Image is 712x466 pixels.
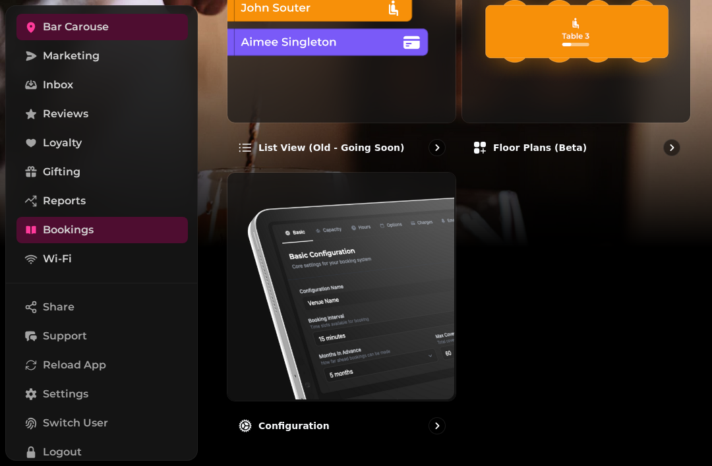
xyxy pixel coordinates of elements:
span: Marketing [43,48,100,64]
img: Configuration [226,171,454,399]
span: Inbox [43,77,73,93]
a: Settings [16,381,188,407]
svg: go to [665,141,678,154]
span: Reports [43,193,86,209]
p: List view (Old - going soon) [258,141,404,154]
a: Gifting [16,159,188,185]
svg: go to [430,419,444,432]
span: Switch User [43,415,108,431]
button: Share [16,294,188,320]
a: ConfigurationConfiguration [227,172,456,445]
a: Wi-Fi [16,246,188,272]
p: Configuration [258,419,330,432]
span: Settings [43,386,88,402]
span: Wi-Fi [43,251,72,267]
button: Switch User [16,410,188,436]
span: Reviews [43,106,88,122]
a: Bar Carouse [16,14,188,40]
button: Logout [16,439,188,465]
span: Bookings [43,222,94,238]
span: Gifting [43,164,80,180]
span: Loyalty [43,135,82,151]
a: Inbox [16,72,188,98]
span: Share [43,299,74,315]
a: Marketing [16,43,188,69]
span: Support [43,328,87,344]
span: Reload App [43,357,106,373]
a: Reports [16,188,188,214]
button: Support [16,323,188,349]
span: Bar Carouse [43,19,109,35]
a: Reviews [16,101,188,127]
svg: go to [430,141,444,154]
span: Logout [43,444,82,460]
button: Reload App [16,352,188,378]
a: Bookings [16,217,188,243]
p: Floor Plans (beta) [493,141,587,154]
a: Loyalty [16,130,188,156]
